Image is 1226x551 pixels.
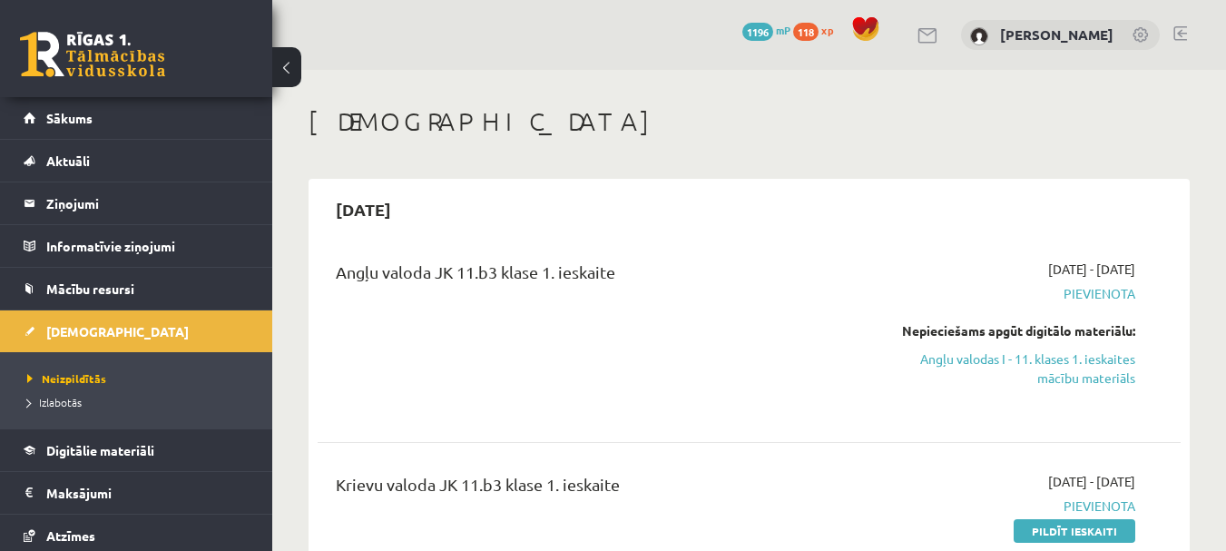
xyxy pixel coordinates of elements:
[46,527,95,544] span: Atzīmes
[793,23,819,41] span: 118
[1048,260,1135,279] span: [DATE] - [DATE]
[46,153,90,169] span: Aktuāli
[318,188,409,231] h2: [DATE]
[336,260,859,293] div: Angļu valoda JK 11.b3 klase 1. ieskaite
[46,182,250,224] legend: Ziņojumi
[27,394,254,410] a: Izlabotās
[27,395,82,409] span: Izlabotās
[336,472,859,506] div: Krievu valoda JK 11.b3 klase 1. ieskaite
[46,110,93,126] span: Sākums
[24,472,250,514] a: Maksājumi
[46,472,250,514] legend: Maksājumi
[20,32,165,77] a: Rīgas 1. Tālmācības vidusskola
[24,310,250,352] a: [DEMOGRAPHIC_DATA]
[46,442,154,458] span: Digitālie materiāli
[742,23,773,41] span: 1196
[24,140,250,182] a: Aktuāli
[46,323,189,339] span: [DEMOGRAPHIC_DATA]
[46,280,134,297] span: Mācību resursi
[793,23,842,37] a: 118 xp
[1048,472,1135,491] span: [DATE] - [DATE]
[24,225,250,267] a: Informatīvie ziņojumi
[821,23,833,37] span: xp
[27,371,106,386] span: Neizpildītās
[776,23,790,37] span: mP
[887,497,1135,516] span: Pievienota
[309,106,1190,137] h1: [DEMOGRAPHIC_DATA]
[970,27,988,45] img: Zane Romānova
[24,429,250,471] a: Digitālie materiāli
[1014,519,1135,543] a: Pildīt ieskaiti
[24,182,250,224] a: Ziņojumi
[1000,25,1113,44] a: [PERSON_NAME]
[24,97,250,139] a: Sākums
[887,284,1135,303] span: Pievienota
[24,268,250,310] a: Mācību resursi
[887,321,1135,340] div: Nepieciešams apgūt digitālo materiālu:
[27,370,254,387] a: Neizpildītās
[742,23,790,37] a: 1196 mP
[887,349,1135,388] a: Angļu valodas I - 11. klases 1. ieskaites mācību materiāls
[46,225,250,267] legend: Informatīvie ziņojumi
